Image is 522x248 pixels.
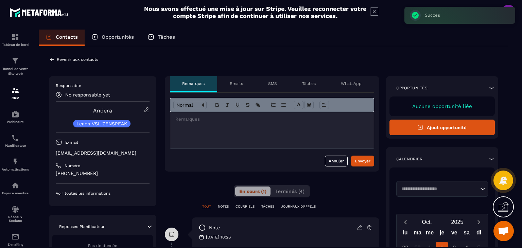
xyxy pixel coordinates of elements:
p: Emails [230,81,243,86]
div: je [436,228,448,240]
p: CRM [2,96,29,100]
a: formationformationCRM [2,81,29,105]
p: WhatsApp [341,81,362,86]
p: Responsable [56,83,150,88]
div: Ouvrir le chat [493,221,514,241]
p: Numéro [65,163,80,169]
a: automationsautomationsEspace membre [2,176,29,200]
p: Opportunités [102,34,134,40]
a: Opportunités [85,30,141,46]
p: [EMAIL_ADDRESS][DOMAIN_NAME] [56,150,150,156]
p: Leads VSL ZENSPEAK [76,121,127,126]
p: Réponses Planificateur [59,224,105,229]
div: ve [448,228,460,240]
img: formation [11,33,19,41]
img: automations [11,181,19,190]
p: Voir toutes les informations [56,191,150,196]
span: En cours (1) [239,189,266,194]
div: Envoyer [355,158,370,164]
button: Open months overlay [412,216,442,228]
img: email [11,233,19,241]
p: Aucune opportunité liée [396,103,488,109]
p: Tâches [158,34,175,40]
button: En cours (1) [235,187,271,196]
p: Remarques [182,81,205,86]
p: No responsable yet [65,92,110,98]
div: Search for option [396,181,488,197]
img: automations [11,158,19,166]
p: NOTES [218,204,229,209]
p: E-mailing [2,243,29,246]
p: Planificateur [2,144,29,147]
h2: Nous avons effectué une mise à jour sur Stripe. Veuillez reconnecter votre compte Stripe afin de ... [144,5,367,19]
p: Calendrier [396,156,422,162]
p: Tableau de bord [2,43,29,47]
button: Terminés (4) [271,187,309,196]
p: [PHONE_NUMBER] [56,170,150,177]
p: Réseaux Sociaux [2,215,29,223]
a: Andera [93,107,112,114]
a: social-networksocial-networkRéseaux Sociaux [2,200,29,228]
p: Contacts [56,34,78,40]
input: Search for option [399,185,479,192]
p: Tâches [302,81,316,86]
img: social-network [11,205,19,213]
p: TOUT [202,204,211,209]
a: Tâches [141,30,182,46]
a: formationformationTableau de bord [2,28,29,52]
img: automations [11,110,19,118]
span: Pas de donnée [88,243,117,248]
a: automationsautomationsAutomatisations [2,153,29,176]
p: SMS [268,81,277,86]
img: logo [10,6,71,19]
a: Contacts [39,30,85,46]
div: me [424,228,436,240]
a: schedulerschedulerPlanificateur [2,129,29,153]
img: formation [11,86,19,94]
button: Envoyer [351,156,374,166]
button: Annuler [325,156,348,166]
div: lu [399,228,411,240]
button: Open years overlay [442,216,472,228]
p: note [209,225,220,231]
img: scheduler [11,134,19,142]
p: Tunnel de vente Site web [2,67,29,76]
div: sa [460,228,473,240]
p: Espace membre [2,191,29,195]
a: formationformationTunnel de vente Site web [2,52,29,81]
div: ma [412,228,424,240]
p: [DATE] 10:26 [206,234,231,240]
button: Previous month [399,217,412,227]
p: Opportunités [396,85,428,91]
div: di [473,228,485,240]
p: E-mail [65,140,78,145]
span: Terminés (4) [275,189,304,194]
p: Automatisations [2,167,29,171]
p: COURRIELS [236,204,255,209]
img: formation [11,57,19,65]
p: Revenir aux contacts [57,57,98,62]
a: automationsautomationsWebinaire [2,105,29,129]
button: Ajout opportunité [389,120,495,135]
button: Next month [472,217,485,227]
p: Webinaire [2,120,29,124]
p: JOURNAUX D'APPELS [281,204,316,209]
p: TÂCHES [261,204,274,209]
